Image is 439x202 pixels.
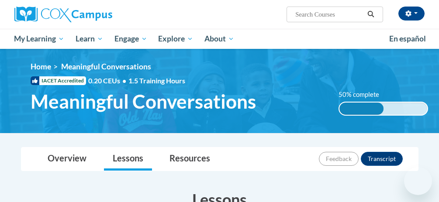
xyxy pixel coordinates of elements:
span: Engage [114,34,147,44]
div: 50% complete [339,103,384,115]
span: • [122,76,126,85]
a: Learn [70,29,109,49]
a: Engage [109,29,153,49]
span: Learn [76,34,103,44]
input: Search Courses [294,9,364,20]
a: About [199,29,240,49]
div: Main menu [8,29,432,49]
button: Search [364,9,377,20]
a: Lessons [104,147,152,171]
span: Meaningful Conversations [61,62,151,71]
span: 0.20 CEUs [88,76,128,86]
iframe: Button to launch messaging window [404,167,432,195]
button: Transcript [361,152,403,166]
span: My Learning [14,34,64,44]
img: Cox Campus [14,7,112,22]
a: My Learning [9,29,70,49]
a: Resources [161,147,219,171]
span: 1.5 Training Hours [128,76,185,85]
span: En español [389,34,426,43]
a: En español [384,30,432,48]
a: Home [31,62,51,71]
span: About [204,34,234,44]
span: IACET Accredited [31,76,86,85]
a: Cox Campus [14,7,142,22]
span: Explore [158,34,193,44]
span: Meaningful Conversations [31,90,256,113]
button: Account Settings [398,7,425,21]
button: Feedback [319,152,359,166]
label: 50% complete [339,90,389,99]
a: Overview [39,147,95,171]
a: Explore [152,29,199,49]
